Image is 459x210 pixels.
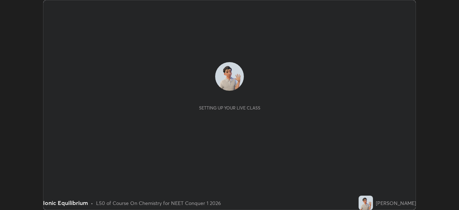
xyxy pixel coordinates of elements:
div: • [91,199,93,207]
div: L50 of Course On Chemistry for NEET Conquer 1 2026 [96,199,221,207]
img: 2ba10282aa90468db20c6b58c63c7500.jpg [359,196,373,210]
div: Ionic Equilibrium [43,199,88,207]
div: [PERSON_NAME] [376,199,416,207]
div: Setting up your live class [199,105,260,111]
img: 2ba10282aa90468db20c6b58c63c7500.jpg [215,62,244,91]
